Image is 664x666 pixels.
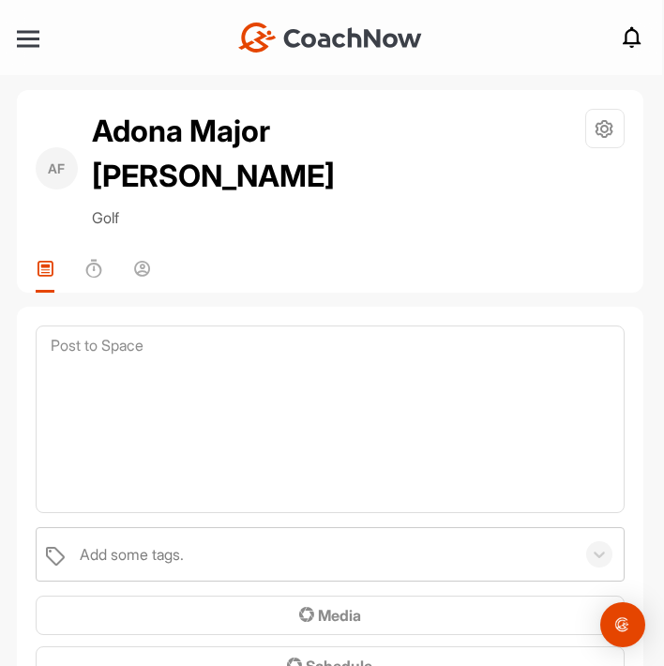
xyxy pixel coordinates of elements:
[299,606,361,625] span: Media
[600,602,645,647] div: Open Intercom Messenger
[238,23,422,53] img: CoachNow
[92,109,345,199] h2: Adona Major [PERSON_NAME]
[92,206,345,229] p: Golf
[80,543,184,566] div: Add some tags.
[36,147,78,189] div: AF
[36,596,625,636] button: Media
